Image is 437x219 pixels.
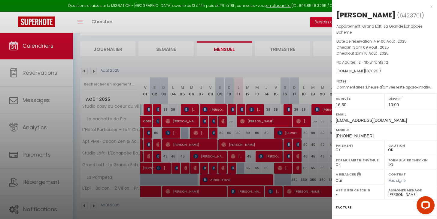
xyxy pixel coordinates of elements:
[357,172,361,178] i: Sélectionner OUI si vous souhaiter envoyer les séquences de messages post-checkout
[388,96,433,102] label: Départ
[364,60,388,65] span: Nb Enfants : 2
[388,187,433,193] label: Assigner Menage
[412,194,437,219] iframe: LiveChat chat widget
[366,68,375,73] span: 97.87
[356,51,389,56] span: Dim 10 Août . 2025
[388,142,433,148] label: Caution
[336,157,381,163] label: Formulaire Bienvenue
[336,204,351,211] label: Facture
[336,23,432,35] p: Appartement :
[388,157,433,163] label: Formulaire Checkin
[336,84,432,90] p: Commentaires :
[336,102,346,107] span: 16:30
[397,11,424,19] span: ( )
[336,127,433,133] label: Mobile
[374,39,407,44] span: Mer 06 Août . 2025
[336,118,407,123] span: [EMAIL_ADDRESS][DOMAIN_NAME]
[353,45,389,50] span: Sam 09 Août . 2025
[388,172,406,176] label: Contrat
[336,142,381,148] label: Paiement
[336,50,432,56] p: Checkout :
[336,68,432,74] div: [DOMAIN_NAME]
[336,44,432,50] p: Checkin :
[336,78,432,84] p: Notes :
[365,68,381,73] span: ( € )
[348,79,351,84] span: -
[336,38,432,44] p: Date de réservation :
[336,24,422,35] span: Grand Loft · La Grande Échappée Bohème
[336,96,381,102] label: Arrivée
[336,111,433,117] label: Email
[332,3,432,10] div: x
[336,133,374,138] span: [PHONE_NUMBER]
[336,172,356,177] label: A relancer
[336,60,388,65] span: Nb Adultes : 2 -
[336,187,381,193] label: Assigner Checkin
[388,178,406,183] span: Pas signé
[336,10,396,20] div: [PERSON_NAME]
[388,102,399,107] span: 10:00
[399,12,421,19] span: 6423701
